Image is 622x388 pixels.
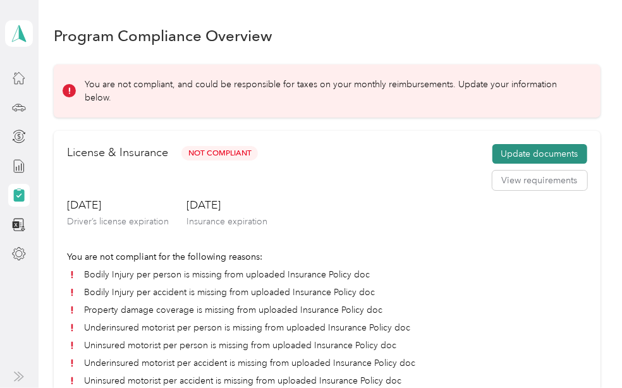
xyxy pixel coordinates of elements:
[85,78,582,104] p: You are not compliant, and could be responsible for taxes on your monthly reimbursements. Update ...
[67,303,587,317] li: Property damage coverage is missing from uploaded Insurance Policy doc
[181,146,258,161] span: Not Compliant
[67,321,587,334] li: Underinsured motorist per person is missing from uploaded Insurance Policy doc
[186,197,267,213] h3: [DATE]
[67,144,168,161] h2: License & Insurance
[67,374,587,387] li: Uninsured motorist per accident is missing from uploaded Insurance Policy doc
[67,250,587,264] p: You are not compliant for the following reasons:
[67,356,587,370] li: Underinsured motorist per accident is missing from uploaded Insurance Policy doc
[492,171,587,191] button: View requirements
[67,215,169,228] p: Driver’s license expiration
[54,29,272,42] h1: Program Compliance Overview
[492,144,587,164] button: Update documents
[186,215,267,228] p: Insurance expiration
[67,268,587,281] li: Bodily Injury per person is missing from uploaded Insurance Policy doc
[67,339,587,352] li: Uninsured motorist per person is missing from uploaded Insurance Policy doc
[67,286,587,299] li: Bodily Injury per accident is missing from uploaded Insurance Policy doc
[551,317,622,388] iframe: Everlance-gr Chat Button Frame
[67,197,169,213] h3: [DATE]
